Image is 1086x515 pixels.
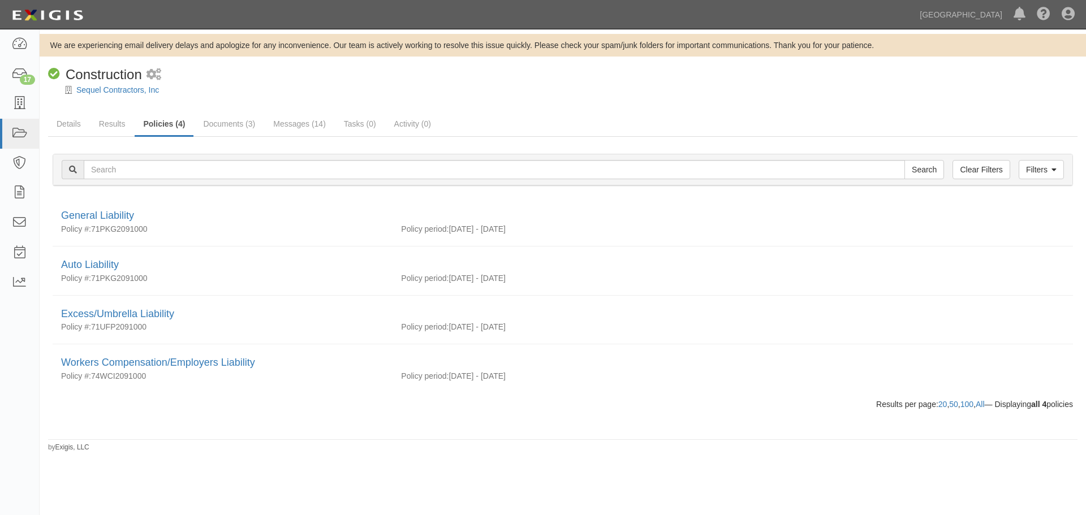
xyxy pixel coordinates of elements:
[53,370,393,382] div: 74WCI2091000
[61,259,119,270] a: Auto Liability
[401,272,449,284] p: Policy period:
[44,399,1081,410] div: Results per page: , , , — Displaying policies
[55,443,89,451] a: Exigis, LLC
[953,160,1010,179] a: Clear Filters
[48,443,89,452] small: by
[61,210,134,221] a: General Liability
[135,112,193,137] a: Policies (4)
[1019,160,1064,179] a: Filters
[76,85,159,94] a: Sequel Contractors, Inc
[53,272,393,284] div: 71PKG2091000
[401,223,449,235] p: Policy period:
[84,160,905,179] input: Search
[393,321,1073,332] div: [DATE] - [DATE]
[949,400,958,409] a: 50
[61,223,91,235] p: Policy #:
[53,223,393,235] div: 71PKG2091000
[401,321,449,332] p: Policy period:
[386,112,439,135] a: Activity (0)
[61,357,255,368] a: Workers Compensation/Employers Liability
[61,370,91,382] p: Policy #:
[195,112,264,135] a: Documents (3)
[976,400,985,409] a: All
[20,75,35,85] div: 17
[61,321,91,332] p: Policy #:
[938,400,947,409] a: 20
[48,68,60,80] i: Compliant
[393,223,1073,235] div: [DATE] - [DATE]
[146,69,161,81] i: 2 scheduled workflows
[66,67,142,82] span: Construction
[393,272,1073,284] div: [DATE] - [DATE]
[40,40,1086,51] div: We are experiencing email delivery delays and apologize for any inconvenience. Our team is active...
[90,112,134,135] a: Results
[335,112,385,135] a: Tasks (0)
[914,3,1008,26] a: [GEOGRAPHIC_DATA]
[401,370,449,382] p: Policy period:
[48,65,142,84] div: Construction
[61,308,174,319] a: Excess/Umbrella Liability
[960,400,973,409] a: 100
[265,112,334,135] a: Messages (14)
[8,5,87,25] img: logo-5460c22ac91f19d4615b14bd174203de0afe785f0fc80cf4dbbc73dc1793850b.png
[53,321,393,332] div: 71UFP2091000
[1031,400,1046,409] b: all 4
[61,272,91,284] p: Policy #:
[393,370,1073,382] div: [DATE] - [DATE]
[48,112,89,135] a: Details
[904,160,944,179] input: Search
[1037,8,1050,21] i: Help Center - Complianz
